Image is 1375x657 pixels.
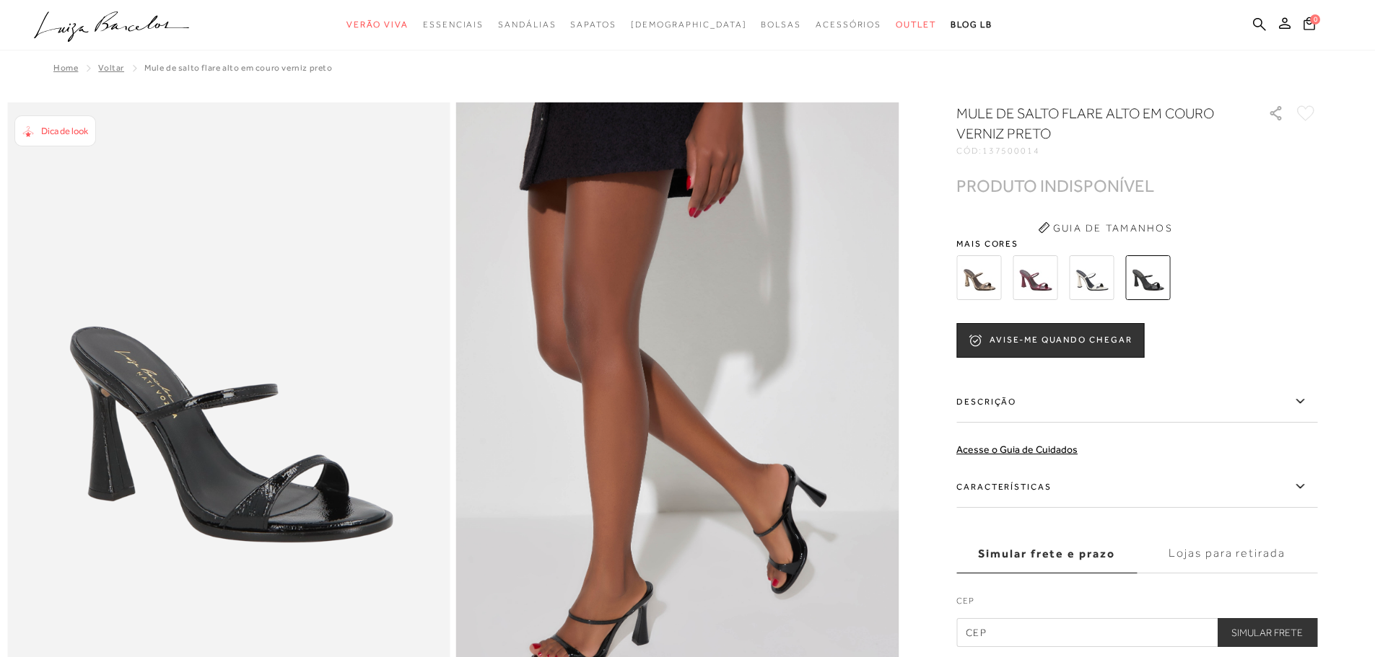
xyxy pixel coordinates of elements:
div: CÓD: [956,146,1245,155]
span: Sandálias [498,19,556,30]
span: Acessórios [816,19,881,30]
img: MULE DE SALTO FLARE ALTO EM COURO VERNIZ PRETO [1125,255,1170,300]
button: Simular Frete [1217,618,1317,647]
img: MULE DE SALTO FLARE ALTO EM COURO VERNIZ MARSALA [1013,255,1057,300]
span: Verão Viva [346,19,409,30]
span: Outlet [896,19,936,30]
img: MULE DE SALTO FLARE ALTO EM COURO VERNIZ OFF WHITE [1069,255,1114,300]
span: 0 [1310,14,1320,25]
button: AVISE-ME QUANDO CHEGAR [956,323,1144,358]
label: Características [956,466,1317,508]
button: 0 [1299,16,1319,35]
h1: MULE DE SALTO FLARE ALTO EM COURO VERNIZ PRETO [956,103,1227,144]
a: noSubCategoriesText [346,12,409,38]
a: Acesse o Guia de Cuidados [956,444,1078,455]
span: Sapatos [570,19,616,30]
a: Voltar [98,63,124,73]
button: Guia de Tamanhos [1033,216,1177,239]
a: noSubCategoriesText [498,12,556,38]
a: noSubCategoriesText [761,12,801,38]
a: noSubCategoriesText [631,12,747,38]
a: Home [53,63,78,73]
label: Simular frete e prazo [956,534,1137,573]
a: BLOG LB [951,12,992,38]
a: noSubCategoriesText [423,12,484,38]
span: 137500014 [982,146,1040,156]
label: Descrição [956,381,1317,423]
a: noSubCategoriesText [816,12,881,38]
a: noSubCategoriesText [896,12,936,38]
span: BLOG LB [951,19,992,30]
span: Dica de look [41,125,88,136]
a: noSubCategoriesText [570,12,616,38]
span: MULE DE SALTO FLARE ALTO EM COURO VERNIZ PRETO [144,63,333,73]
label: CEP [956,594,1317,614]
span: Mais cores [956,239,1317,248]
span: [DEMOGRAPHIC_DATA] [631,19,747,30]
div: PRODUTO INDISPONÍVEL [956,178,1154,193]
img: MULE DE SALTO FLARE ALTO EM COBRA BEGE [956,255,1001,300]
span: Bolsas [761,19,801,30]
span: Essenciais [423,19,484,30]
input: CEP [956,618,1317,647]
label: Lojas para retirada [1137,534,1317,573]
